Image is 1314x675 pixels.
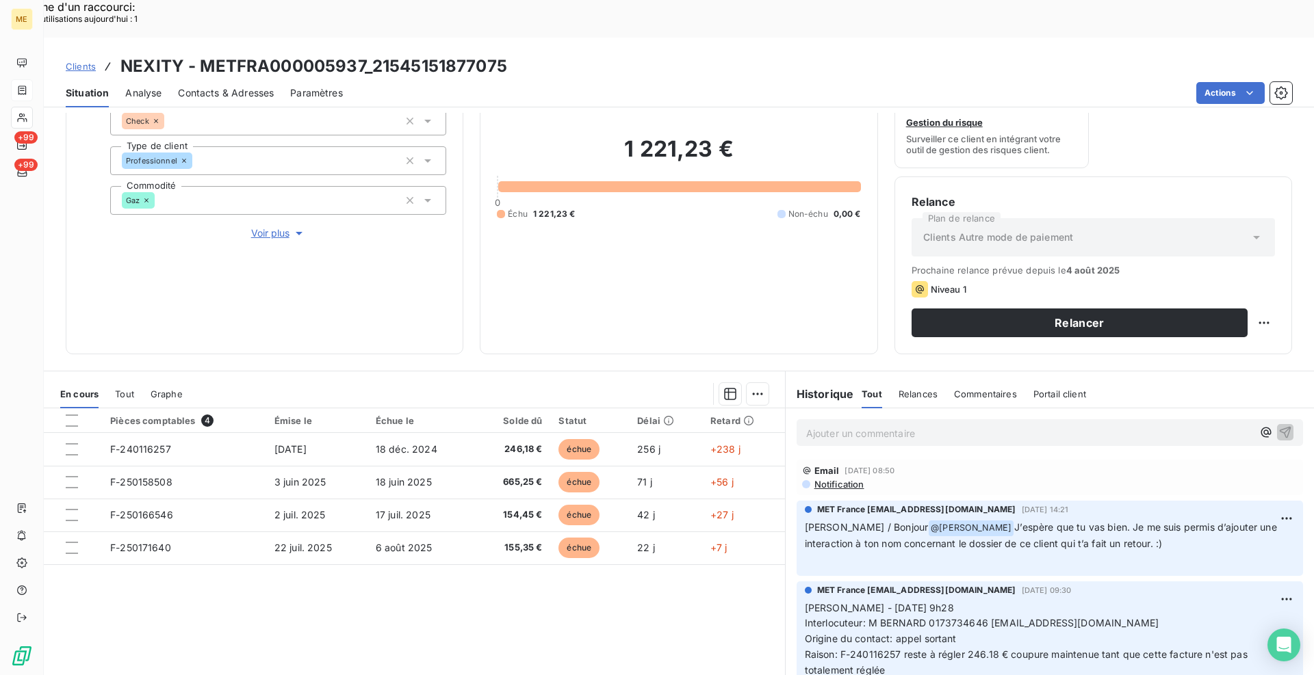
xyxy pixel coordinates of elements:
span: [PERSON_NAME] / Bonjour [805,521,928,533]
button: Voir plus [110,226,446,241]
span: 154,45 € [482,508,542,522]
span: 3 juin 2025 [274,476,326,488]
span: Email [814,465,840,476]
a: +99 [11,161,32,183]
span: échue [558,505,600,525]
span: Prochaine relance prévue depuis le [912,265,1275,276]
span: 1 221,23 € [533,208,576,220]
div: Open Intercom Messenger [1267,628,1300,661]
span: @ [PERSON_NAME] [929,520,1014,536]
span: 17 juil. 2025 [376,509,430,520]
button: Actions [1196,82,1265,104]
span: MET France [EMAIL_ADDRESS][DOMAIN_NAME] [817,584,1016,596]
span: échue [558,538,600,558]
span: Échu [508,208,528,220]
span: Situation [66,86,109,100]
span: 71 j [637,476,652,488]
span: 42 j [637,509,655,520]
span: 665,25 € [482,475,542,489]
span: F-250158508 [110,476,172,488]
span: Contacts & Adresses [178,86,274,100]
span: 0,00 € [834,208,861,220]
span: +7 j [710,542,727,553]
span: 246,18 € [482,442,542,456]
span: Clients Autre mode de paiement [923,230,1074,244]
a: Clients [66,59,96,73]
span: échue [558,439,600,460]
img: Logo LeanPay [11,645,33,667]
button: Gestion du risqueSurveiller ce client en intégrant votre outil de gestion des risques client. [894,81,1090,168]
span: 0 [495,197,500,208]
span: Origine du contact: appel sortant [805,633,957,644]
span: F-250171640 [110,542,171,553]
span: 22 juil. 2025 [274,542,332,553]
span: +99 [14,159,38,171]
h6: Historique [786,386,854,402]
h6: Relance [912,194,1275,210]
span: 4 [201,414,214,427]
span: Graphe [151,388,183,399]
span: En cours [60,388,99,399]
span: Analyse [125,86,162,100]
span: F-250166546 [110,509,173,520]
div: Délai [637,415,694,426]
span: Niveau 1 [931,284,966,295]
span: [PERSON_NAME] - [DATE] 9h28 [805,602,954,613]
span: J’espère que tu vas bien. Je me suis permis d’ajouter une interaction à ton nom concernant le dos... [805,521,1280,549]
span: +56 j [710,476,734,488]
span: Notification [813,479,864,490]
span: 256 j [637,443,660,455]
span: Check [126,117,149,125]
span: Clients [66,61,96,72]
h2: 1 221,23 € [497,135,860,176]
button: Relancer [912,308,1248,337]
span: 155,35 € [482,541,542,555]
span: F-240116257 [110,443,171,455]
span: 4 août 2025 [1066,265,1120,276]
span: [DATE] 09:30 [1022,586,1072,594]
span: Gestion du risque [906,117,983,128]
h3: NEXITY - METFRA000005937_21545151877075 [120,54,507,79]
span: Interlocuteur: M BERNARD 0173734646 [EMAIL_ADDRESS][DOMAIN_NAME] [805,617,1159,628]
span: [DATE] [274,443,307,455]
span: +27 j [710,509,734,520]
span: 18 déc. 2024 [376,443,437,455]
span: 22 j [637,542,655,553]
span: Voir plus [251,226,306,240]
span: Tout [115,388,134,399]
div: Échue le [376,415,466,426]
span: +99 [14,131,38,144]
span: Relances [899,388,938,399]
span: Surveiller ce client en intégrant votre outil de gestion des risques client. [906,133,1078,155]
div: Pièces comptables [110,414,258,427]
span: 18 juin 2025 [376,476,432,488]
div: Solde dû [482,415,542,426]
input: Ajouter une valeur [164,115,175,127]
span: [DATE] 14:21 [1022,505,1069,514]
div: Statut [558,415,621,426]
span: Portail client [1033,388,1086,399]
span: Professionnel [126,157,177,165]
span: échue [558,472,600,492]
span: MET France [EMAIL_ADDRESS][DOMAIN_NAME] [817,503,1016,516]
span: Tout [862,388,882,399]
span: Non-échu [788,208,828,220]
span: [DATE] 08:50 [845,466,894,475]
span: Paramètres [290,86,343,100]
div: Émise le [274,415,359,426]
input: Ajouter une valeur [192,155,203,167]
div: Retard [710,415,777,426]
span: 6 août 2025 [376,542,433,553]
span: 2 juil. 2025 [274,509,326,520]
a: +99 [11,134,32,156]
span: Commentaires [954,388,1017,399]
input: Ajouter une valeur [155,194,166,207]
span: Gaz [126,196,140,204]
span: +238 j [710,443,740,455]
